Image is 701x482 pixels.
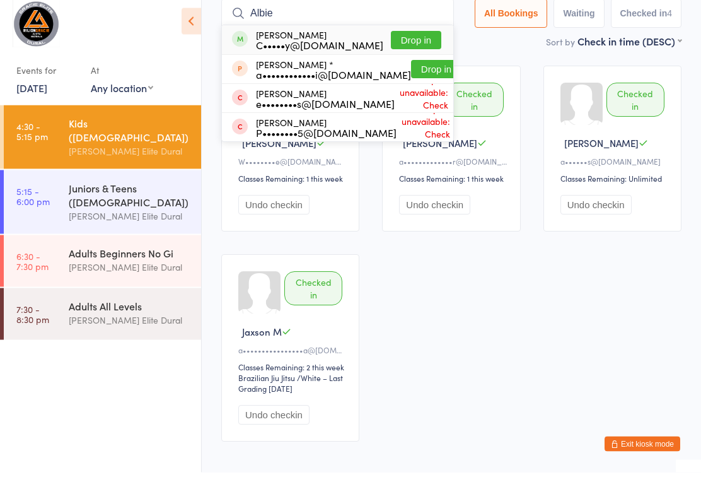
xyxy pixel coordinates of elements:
div: a••••••••••••••••a@[DOMAIN_NAME] [238,355,346,365]
div: a••••••s@[DOMAIN_NAME] [560,166,668,177]
div: [PERSON_NAME] [256,40,383,60]
span: Drop-in unavailable: Check membership [395,80,451,137]
div: [PERSON_NAME] Elite Dural [69,218,190,233]
div: Any location [91,90,153,104]
div: Classes Remaining: Unlimited [560,183,668,194]
time: 4:30 - 5:15 pm [16,131,48,151]
span: [PERSON_NAME] [242,146,316,160]
a: 6:30 -7:30 pmAdults Beginners No Gi[PERSON_NAME] Elite Dural [4,245,201,297]
div: W••••••••e@[DOMAIN_NAME] [238,166,346,177]
button: Undo checkin [399,205,470,225]
div: a•••••••••••••r@[DOMAIN_NAME] [399,166,507,177]
div: 4 [667,18,672,28]
div: Adults All Levels [69,309,190,322]
button: Undo checkin [560,205,632,225]
div: [PERSON_NAME] * [256,69,411,90]
button: Undo checkin [238,415,310,435]
button: Undo checkin [238,205,310,225]
div: At [91,69,153,90]
div: C•••••y@[DOMAIN_NAME] [256,50,383,60]
div: Kids ([DEMOGRAPHIC_DATA]) [69,126,190,153]
time: 5:15 - 6:00 pm [16,196,50,216]
span: [PERSON_NAME] [564,146,639,160]
span: Drop-in unavailable: Check membership [397,109,453,166]
div: Classes Remaining: 1 this week [399,183,507,194]
div: [PERSON_NAME] Elite Dural [69,153,190,168]
div: Classes Remaining: 1 this week [238,183,346,194]
button: Drop in [391,41,441,59]
img: Gracie Elite Jiu Jitsu Dural [13,9,60,57]
button: Exit kiosk mode [605,446,680,461]
div: Adults Beginners No Gi [69,256,190,269]
input: Search [221,9,454,38]
label: Sort by [546,45,575,58]
div: [PERSON_NAME] [256,98,395,119]
button: Waiting [553,9,604,38]
div: Checked in [606,93,664,127]
a: 7:30 -8:30 pmAdults All Levels[PERSON_NAME] Elite Dural [4,298,201,350]
div: [PERSON_NAME] Elite Dural [69,322,190,337]
div: Brazilian Jiu Jitsu [238,382,295,393]
button: All Bookings [475,9,548,38]
div: a••••••••••••i@[DOMAIN_NAME] [256,79,411,90]
button: Checked in4 [611,9,682,38]
a: 4:30 -5:15 pmKids ([DEMOGRAPHIC_DATA])[PERSON_NAME] Elite Dural [4,115,201,179]
div: Juniors & Teens ([DEMOGRAPHIC_DATA]) [69,191,190,218]
div: [PERSON_NAME] [256,127,397,148]
div: [PERSON_NAME] Elite Dural [69,269,190,284]
button: Drop in [411,70,461,88]
span: Jaxson M [242,335,282,348]
a: [DATE] [16,90,47,104]
div: Events for [16,69,78,90]
div: P••••••••5@[DOMAIN_NAME] [256,138,397,148]
div: Check in time (DESC) [577,44,681,58]
a: 5:15 -6:00 pmJuniors & Teens ([DEMOGRAPHIC_DATA])[PERSON_NAME] Elite Dural [4,180,201,244]
div: Checked in [445,93,503,127]
div: e••••••••s@[DOMAIN_NAME] [256,109,395,119]
time: 6:30 - 7:30 pm [16,261,49,281]
time: 7:30 - 8:30 pm [16,314,49,334]
div: Classes Remaining: 2 this week [238,372,346,382]
div: Checked in [284,281,342,315]
span: [PERSON_NAME] [403,146,477,160]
